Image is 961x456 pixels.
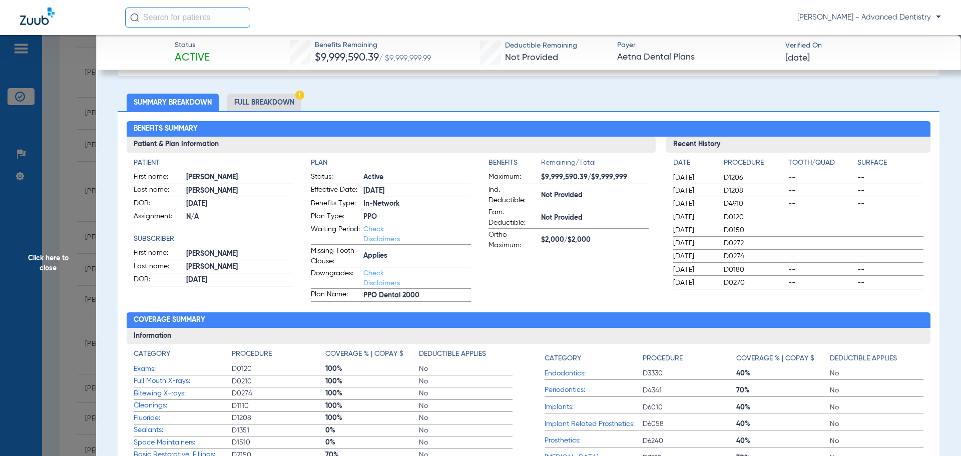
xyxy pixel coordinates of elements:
span: D0120 [232,364,325,374]
h4: Procedure [643,353,683,364]
span: [PERSON_NAME] [186,172,294,183]
span: Deductible Remaining [505,41,577,51]
span: D6058 [643,419,736,429]
span: -- [857,199,923,209]
span: 40% [736,368,830,378]
span: -- [788,251,854,261]
span: [DATE] [673,278,715,288]
span: No [419,376,513,386]
span: [DATE] [673,265,715,275]
span: D6010 [643,402,736,412]
span: Status [175,40,210,51]
span: [DATE] [363,186,471,196]
span: -- [857,186,923,196]
h4: Plan [311,158,471,168]
span: Waiting Period: [311,224,360,244]
span: Prosthetics: [545,435,643,446]
span: No [419,364,513,374]
span: -- [788,212,854,222]
app-breakdown-title: Category [545,349,643,367]
h4: Subscriber [134,234,294,244]
span: No [830,368,923,378]
span: Assignment: [134,211,183,223]
span: Active [175,51,210,65]
span: $2,000/$2,000 [541,235,649,245]
img: Zuub Logo [20,8,55,25]
span: Not Provided [541,190,649,201]
span: 40% [736,419,830,429]
span: 0% [325,437,419,447]
span: PPO Dental 2000 [363,290,471,301]
span: -- [857,173,923,183]
app-breakdown-title: Date [673,158,715,172]
span: D4341 [643,385,736,395]
h3: Information [127,328,931,344]
span: Fluoride: [134,413,232,423]
span: Payer [617,40,777,51]
span: Plan Type: [311,211,360,223]
span: DOB: [134,198,183,210]
h4: Surface [857,158,923,168]
span: 40% [736,436,830,446]
span: Periodontics: [545,385,643,395]
h4: Patient [134,158,294,168]
span: D1510 [232,437,325,447]
span: 0% [325,425,419,435]
app-breakdown-title: Surface [857,158,923,172]
img: Hazard [295,91,304,100]
span: Applies [363,251,471,261]
span: Exams: [134,364,232,374]
span: Implant Related Prosthetics: [545,419,643,429]
span: -- [857,212,923,222]
span: D0120 [724,212,785,222]
span: Not Provided [541,213,649,223]
span: -- [788,173,854,183]
span: [PERSON_NAME] [186,249,294,259]
app-breakdown-title: Procedure [643,349,736,367]
h4: Category [134,349,170,359]
span: No [419,388,513,398]
span: $9,999,590.39/$9,999,999 [541,172,649,183]
span: D0210 [232,376,325,386]
span: -- [788,265,854,275]
h4: Deductible Applies [830,353,897,364]
h4: Coverage % | Copay $ [325,349,403,359]
span: In-Network [363,199,471,209]
span: D1110 [232,401,325,411]
span: [DATE] [186,275,294,285]
span: 40% [736,402,830,412]
span: 100% [325,388,419,398]
span: 100% [325,376,419,386]
span: 100% [325,401,419,411]
span: -- [788,238,854,248]
a: Check Disclaimers [363,270,400,287]
h4: Coverage % | Copay $ [736,353,814,364]
span: [PERSON_NAME] - Advanced Dentistry [797,13,941,23]
span: Aetna Dental Plans [617,51,777,64]
span: Missing Tooth Clause: [311,246,360,267]
span: Cleanings: [134,400,232,411]
span: No [419,425,513,435]
span: No [419,413,513,423]
span: No [419,401,513,411]
span: D3330 [643,368,736,378]
span: Remaining/Total [541,158,649,172]
span: [DATE] [673,212,715,222]
app-breakdown-title: Category [134,349,232,363]
span: [DATE] [673,238,715,248]
app-breakdown-title: Coverage % | Copay $ [736,349,830,367]
h4: Tooth/Quad [788,158,854,168]
span: Sealants: [134,425,232,435]
span: First name: [134,172,183,184]
span: Space Maintainers: [134,437,232,448]
span: -- [857,238,923,248]
span: D1208 [232,413,325,423]
span: Benefits Remaining [315,40,431,51]
span: D0150 [724,225,785,235]
h4: Benefits [489,158,541,168]
img: Search Icon [130,13,139,22]
span: Status: [311,172,360,184]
